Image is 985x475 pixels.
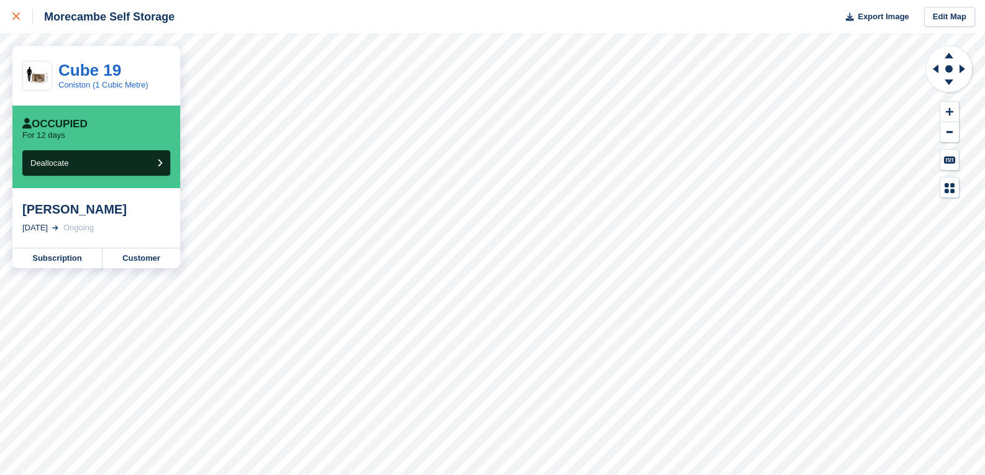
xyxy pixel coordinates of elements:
a: Subscription [12,248,103,268]
button: Zoom In [940,102,959,122]
div: Morecambe Self Storage [33,9,175,24]
button: Export Image [838,7,909,27]
img: 1m2-unit.jpg [23,65,52,87]
button: Zoom Out [940,122,959,143]
div: Occupied [22,118,88,130]
a: Cube 19 [58,61,121,79]
a: Customer [103,248,180,268]
span: Deallocate [30,158,68,168]
button: Map Legend [940,178,959,198]
img: arrow-right-light-icn-cde0832a797a2874e46488d9cf13f60e5c3a73dbe684e267c42b8395dfbc2abf.svg [52,225,58,230]
div: [DATE] [22,222,48,234]
a: Edit Map [924,7,975,27]
a: Coniston (1 Cubic Metre) [58,80,149,89]
div: Ongoing [63,222,94,234]
span: Export Image [858,11,909,23]
button: Keyboard Shortcuts [940,150,959,170]
button: Deallocate [22,150,170,176]
p: For 12 days [22,130,65,140]
div: [PERSON_NAME] [22,202,170,217]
